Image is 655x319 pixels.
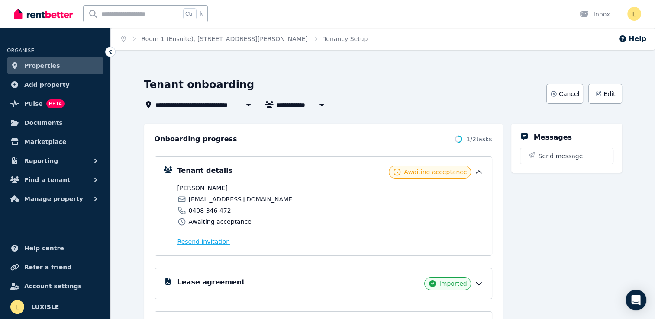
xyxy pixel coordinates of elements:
span: [PERSON_NAME] [177,184,328,192]
a: PulseBETA [7,95,103,112]
button: Find a tenant [7,171,103,188]
span: Account settings [24,281,82,291]
span: Ctrl [183,8,197,19]
div: Inbox [580,10,610,19]
span: Find a tenant [24,175,70,185]
span: Manage property [24,194,83,204]
span: Help centre [24,243,64,253]
h2: Onboarding progress [155,134,237,144]
span: Add property [24,80,70,90]
span: Awaiting acceptance [404,168,467,176]
button: Help [618,34,646,44]
span: Marketplace [24,137,66,147]
img: LUXISLE [10,300,24,314]
span: k [200,10,203,17]
a: Help centre [7,239,103,257]
a: Account settings [7,278,103,295]
h5: Tenant details [177,166,233,176]
span: Awaiting acceptance [189,217,252,226]
h5: Messages [534,132,572,143]
span: Send message [539,152,583,160]
a: Add property [7,76,103,93]
a: Documents [7,114,103,131]
h1: Tenant onboarding [144,78,255,92]
span: Refer a friend [24,262,71,272]
h5: Lease agreement [177,277,245,287]
span: Imported [439,279,467,288]
span: [EMAIL_ADDRESS][DOMAIN_NAME] [189,195,295,204]
a: Properties [7,57,103,74]
span: ORGANISE [7,48,34,54]
span: 1 / 2 tasks [466,135,492,144]
span: 0408 346 472 [189,206,231,215]
img: RentBetter [14,7,73,20]
nav: Breadcrumb [111,28,378,50]
div: Open Intercom Messenger [626,290,646,310]
button: Resend invitation [177,237,230,246]
a: Refer a friend [7,258,103,276]
button: Edit [588,84,622,104]
img: LUXISLE [627,7,641,21]
span: Reporting [24,156,58,166]
span: Properties [24,61,60,71]
button: Manage property [7,190,103,207]
span: BETA [46,99,65,108]
span: Tenancy Setup [323,35,368,43]
span: Pulse [24,99,43,109]
span: LUXISLE [31,302,59,312]
span: Edit [603,89,615,98]
button: Cancel [546,84,583,104]
a: Marketplace [7,133,103,150]
button: Reporting [7,152,103,169]
span: Cancel [559,89,579,98]
button: Send message [520,148,613,164]
a: Room 1 (Ensuite), [STREET_ADDRESS][PERSON_NAME] [142,35,308,42]
span: Documents [24,118,63,128]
